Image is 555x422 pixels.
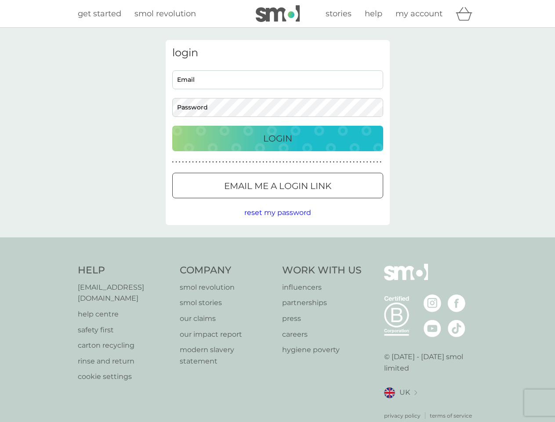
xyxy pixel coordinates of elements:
[365,7,382,20] a: help
[282,282,362,293] p: influencers
[182,160,184,164] p: ●
[309,160,311,164] p: ●
[229,160,231,164] p: ●
[384,387,395,398] img: UK flag
[219,160,221,164] p: ●
[282,313,362,324] a: press
[282,344,362,356] a: hygiene poverty
[430,411,472,420] a: terms of service
[256,160,258,164] p: ●
[175,160,177,164] p: ●
[424,295,441,312] img: visit the smol Instagram page
[279,160,281,164] p: ●
[253,160,254,164] p: ●
[172,173,383,198] button: Email me a login link
[269,160,271,164] p: ●
[209,160,210,164] p: ●
[319,160,321,164] p: ●
[323,160,325,164] p: ●
[384,264,428,294] img: smol
[289,160,291,164] p: ●
[366,160,368,164] p: ●
[340,160,341,164] p: ●
[282,329,362,340] a: careers
[180,313,273,324] a: our claims
[343,160,345,164] p: ●
[346,160,348,164] p: ●
[202,160,204,164] p: ●
[78,9,121,18] span: get started
[399,387,410,398] span: UK
[263,131,292,146] p: Login
[180,282,273,293] a: smol revolution
[172,126,383,151] button: Login
[350,160,352,164] p: ●
[243,160,244,164] p: ●
[212,160,214,164] p: ●
[196,160,197,164] p: ●
[448,320,465,337] img: visit the smol Tiktok page
[266,160,268,164] p: ●
[395,7,443,20] a: my account
[180,329,273,340] a: our impact report
[326,7,352,20] a: stories
[293,160,294,164] p: ●
[224,179,331,193] p: Email me a login link
[78,282,171,304] a: [EMAIL_ADDRESS][DOMAIN_NAME]
[282,297,362,309] a: partnerships
[206,160,207,164] p: ●
[380,160,381,164] p: ●
[256,5,300,22] img: smol
[414,390,417,395] img: select a new location
[180,297,273,309] a: smol stories
[326,160,328,164] p: ●
[78,264,171,277] h4: Help
[384,351,478,374] p: © [DATE] - [DATE] smol limited
[313,160,315,164] p: ●
[330,160,331,164] p: ●
[78,309,171,320] a: help centre
[306,160,308,164] p: ●
[78,340,171,351] a: carton recycling
[336,160,338,164] p: ●
[370,160,371,164] p: ●
[185,160,187,164] p: ●
[456,5,478,22] div: basket
[244,208,311,217] span: reset my password
[78,371,171,382] a: cookie settings
[296,160,298,164] p: ●
[303,160,305,164] p: ●
[365,9,382,18] span: help
[246,160,247,164] p: ●
[226,160,228,164] p: ●
[249,160,251,164] p: ●
[333,160,335,164] p: ●
[189,160,191,164] p: ●
[377,160,378,164] p: ●
[384,411,421,420] a: privacy policy
[78,324,171,336] a: safety first
[180,344,273,367] a: modern slavery statement
[272,160,274,164] p: ●
[353,160,355,164] p: ●
[276,160,278,164] p: ●
[316,160,318,164] p: ●
[199,160,201,164] p: ●
[179,160,181,164] p: ●
[78,356,171,367] a: rinse and return
[424,320,441,337] img: visit the smol Youtube page
[283,160,284,164] p: ●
